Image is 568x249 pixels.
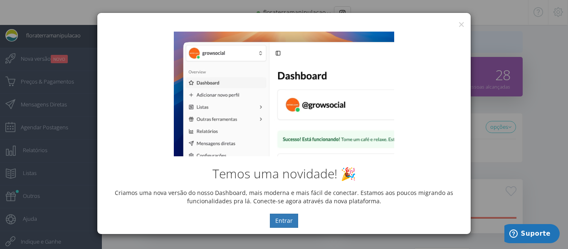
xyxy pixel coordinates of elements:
iframe: Abre um widget para que você possa encontrar mais informações [504,224,560,245]
button: Entrar [270,214,298,228]
img: New Dashboard [174,32,394,156]
h2: Temos uma novidade! 🎉 [104,167,464,180]
p: Criamos uma nova versão do nosso Dashboard, mais moderna e mais fácil de conectar. Estamos aos po... [104,189,464,205]
button: × [458,19,464,30]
